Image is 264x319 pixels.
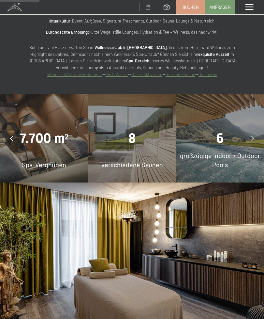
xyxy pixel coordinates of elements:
span: großzügige Indoor + Outdoor Pools [180,152,260,168]
a: Gourmet-Küche [166,72,195,77]
span: Buchen [183,4,199,10]
a: Wandern&AktivitätenSommer [47,72,102,77]
a: Buchen [176,0,205,14]
a: Ski & Winter [106,72,128,77]
span: Anfragen [210,4,231,10]
strong: Spa-Bereich [126,58,149,63]
p: Ruhe und viel Platz erwarten Sie im . In unserem Hotel wird Wellness zum Highlight des Jahres. Se... [26,44,238,78]
a: Unser Aktivteam [131,72,162,77]
span: 8 [128,131,136,146]
a: Dolomites [198,72,217,77]
strong: Wellnessurlaub in [GEOGRAPHIC_DATA] [95,45,167,50]
strong: Ritualkultur: [49,18,72,24]
span: verschiedene Saunen [101,161,163,168]
strong: exquisite Auszeit [198,52,229,57]
p: Event-Aufgüsse, Signature-Treatments, Outdoor-Sauna-Lounge & Naturteich. [26,18,238,24]
strong: Durchdachte Erholung: [46,29,89,35]
span: Spa-Vergnügen [22,161,66,168]
p: kurze Wege, stille Lounges, Hydration & Tee – Wellness, das nachwirkt. [26,29,238,36]
span: 7.700 m² [20,131,69,146]
span: 6 [216,131,224,146]
a: Anfragen [206,0,234,14]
